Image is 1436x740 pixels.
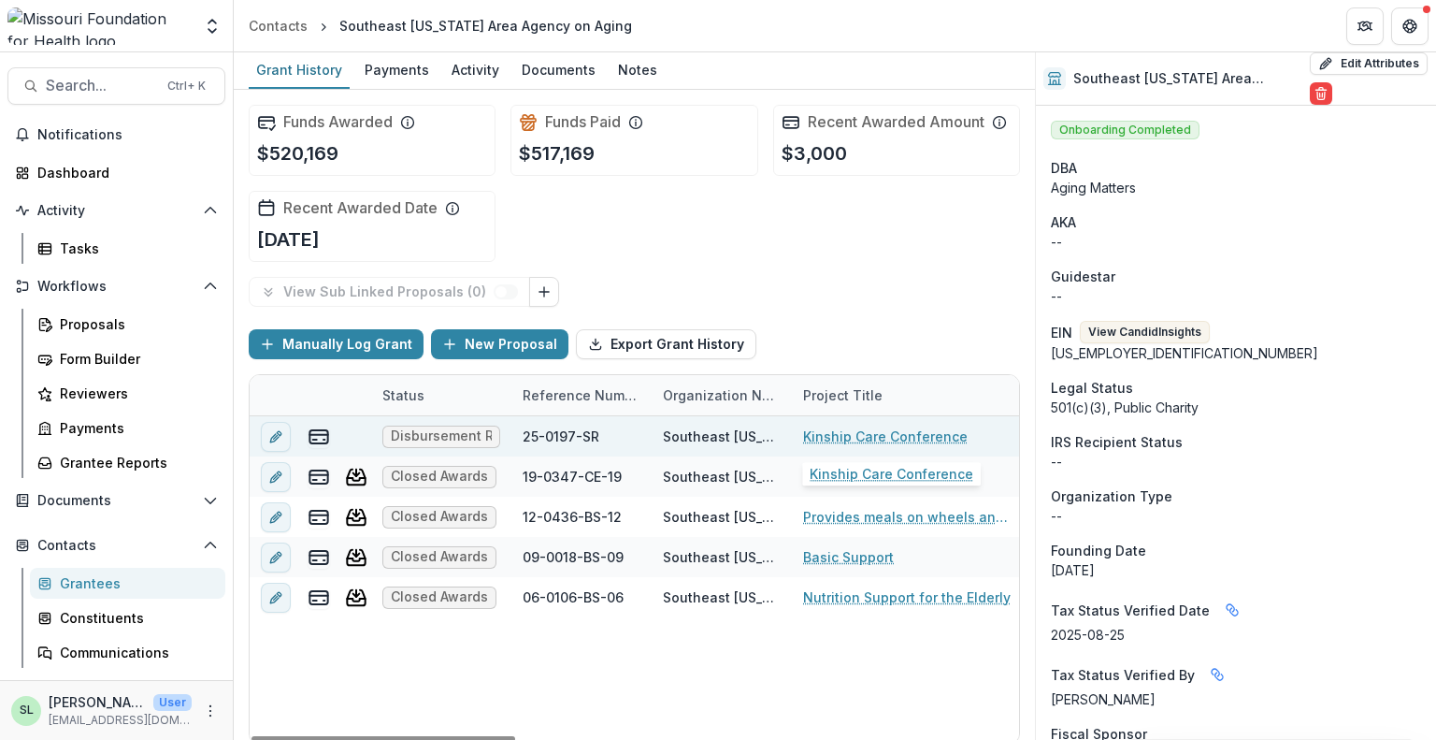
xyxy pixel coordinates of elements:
button: view-payments [308,426,330,448]
div: -- [1051,452,1421,472]
span: Activity [37,203,195,219]
span: Closed Awards [391,469,488,485]
a: Seniors Must Count [803,467,932,486]
span: AKA [1051,212,1076,232]
p: -- [1051,506,1421,526]
a: Grantee Reports [30,447,225,478]
h2: Funds Awarded [283,113,393,131]
a: Documents [514,52,603,89]
nav: breadcrumb [241,12,639,39]
div: Proposals [60,314,210,334]
div: Reviewers [60,384,210,403]
span: Tax Status Verified Date [1051,601,1210,620]
button: view-payments [308,587,330,609]
div: Status [371,375,511,415]
div: Project Title [792,375,1026,415]
span: Founding Date [1051,541,1146,560]
div: Southeast [US_STATE] Area Agency on Aging [663,588,781,607]
p: [EMAIL_ADDRESS][DOMAIN_NAME] [49,712,192,729]
div: [US_EMPLOYER_IDENTIFICATION_NUMBER] [1051,343,1421,363]
button: Linked binding [1217,595,1247,625]
span: Onboarding Completed [1051,121,1199,139]
a: Constituents [30,602,225,633]
span: DBA [1051,158,1077,178]
span: Closed Awards [391,589,488,605]
div: Ctrl + K [164,76,209,96]
p: [PERSON_NAME] [1051,689,1421,709]
a: Provides meals on wheels and nutritional to older adults. [803,507,1014,527]
a: Communications [30,637,225,668]
div: Project Title [792,385,894,405]
span: Search... [46,77,156,94]
div: Status [371,385,436,405]
span: Guidestar [1051,267,1115,286]
div: Organization Name [652,375,792,415]
button: Linked binding [1202,660,1232,689]
p: $3,000 [782,139,847,167]
a: Nutrition Support for the Elderly [803,588,1011,607]
p: EIN [1051,323,1072,342]
span: Documents [37,493,195,509]
button: More [199,700,222,722]
div: Southeast [US_STATE] Area Agency on Aging [663,467,781,486]
button: Delete [1310,82,1332,105]
p: [PERSON_NAME] [49,692,146,712]
div: Southeast [US_STATE] Area Agency on Aging [663,427,781,446]
div: Communications [60,643,210,662]
div: Activity [444,56,507,83]
a: Payments [357,52,437,89]
a: Basic Support [803,547,894,567]
a: Notes [610,52,665,89]
a: Form Builder [30,343,225,374]
button: edit [261,462,291,492]
button: view-payments [308,506,330,529]
a: Activity [444,52,507,89]
div: Constituents [60,608,210,628]
a: Grantees [30,568,225,599]
a: Dashboard [7,157,225,188]
span: Closed Awards [391,549,488,565]
div: Aging Matters [1051,178,1421,197]
a: Reviewers [30,378,225,409]
button: edit [261,543,291,573]
h2: Funds Paid [545,113,621,131]
div: 19-0347-CE-19 [523,467,622,486]
a: Tasks [30,233,225,264]
p: User [153,694,192,711]
a: Kinship Care Conference [803,427,968,446]
p: 2025-08-25 [1051,625,1421,645]
button: view-payments [308,546,330,569]
div: Reference Number [511,375,652,415]
a: Grant History [249,52,350,89]
a: Contacts [241,12,315,39]
span: Notifications [37,127,218,143]
a: Proposals [30,309,225,340]
span: Contacts [37,538,195,554]
button: edit [261,502,291,532]
button: edit [261,422,291,452]
button: view-payments [308,466,330,488]
div: Organization Name [652,385,792,405]
button: View Sub Linked Proposals (0) [249,277,530,307]
div: 09-0018-BS-09 [523,547,624,567]
span: Closed Awards [391,509,488,525]
span: Disbursement Request [391,428,492,444]
button: New Proposal [431,329,568,359]
div: Sada Lindsey [20,704,34,717]
button: Edit Attributes [1310,52,1428,75]
button: Open Documents [7,486,225,515]
button: Open Activity [7,196,225,225]
button: Open Data & Reporting [7,675,225,705]
div: Contacts [249,16,308,36]
span: Organization Type [1051,486,1172,506]
p: [DATE] [257,225,320,254]
span: Workflows [37,279,195,295]
div: Reference Number [511,385,652,405]
div: 12-0436-BS-12 [523,507,622,527]
button: Search... [7,67,225,105]
button: Open entity switcher [199,7,225,45]
img: Missouri Foundation for Health logo [7,7,192,45]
